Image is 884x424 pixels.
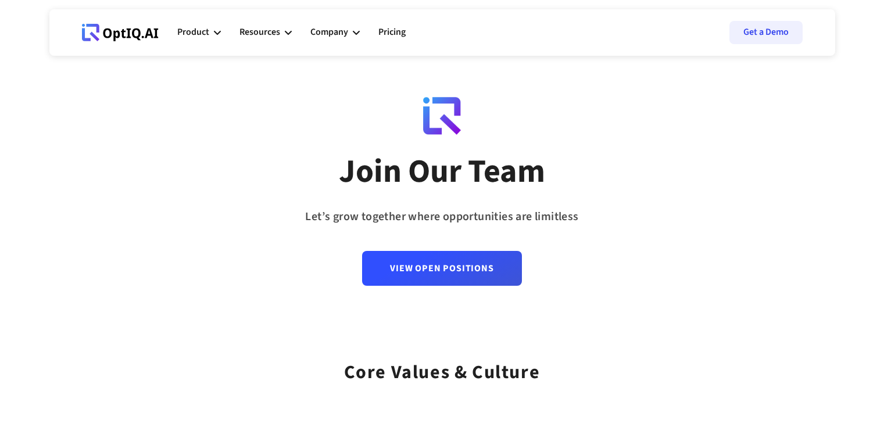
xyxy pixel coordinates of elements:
div: Core values & Culture [344,346,541,387]
div: Company [310,24,348,40]
a: Webflow Homepage [82,15,159,50]
div: Product [177,15,221,50]
a: View Open Positions [362,251,521,286]
a: Get a Demo [729,21,803,44]
div: Company [310,15,360,50]
div: Let’s grow together where opportunities are limitless [305,206,578,228]
a: Pricing [378,15,406,50]
div: Resources [239,15,292,50]
div: Join Our Team [339,152,545,192]
div: Product [177,24,209,40]
div: Resources [239,24,280,40]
